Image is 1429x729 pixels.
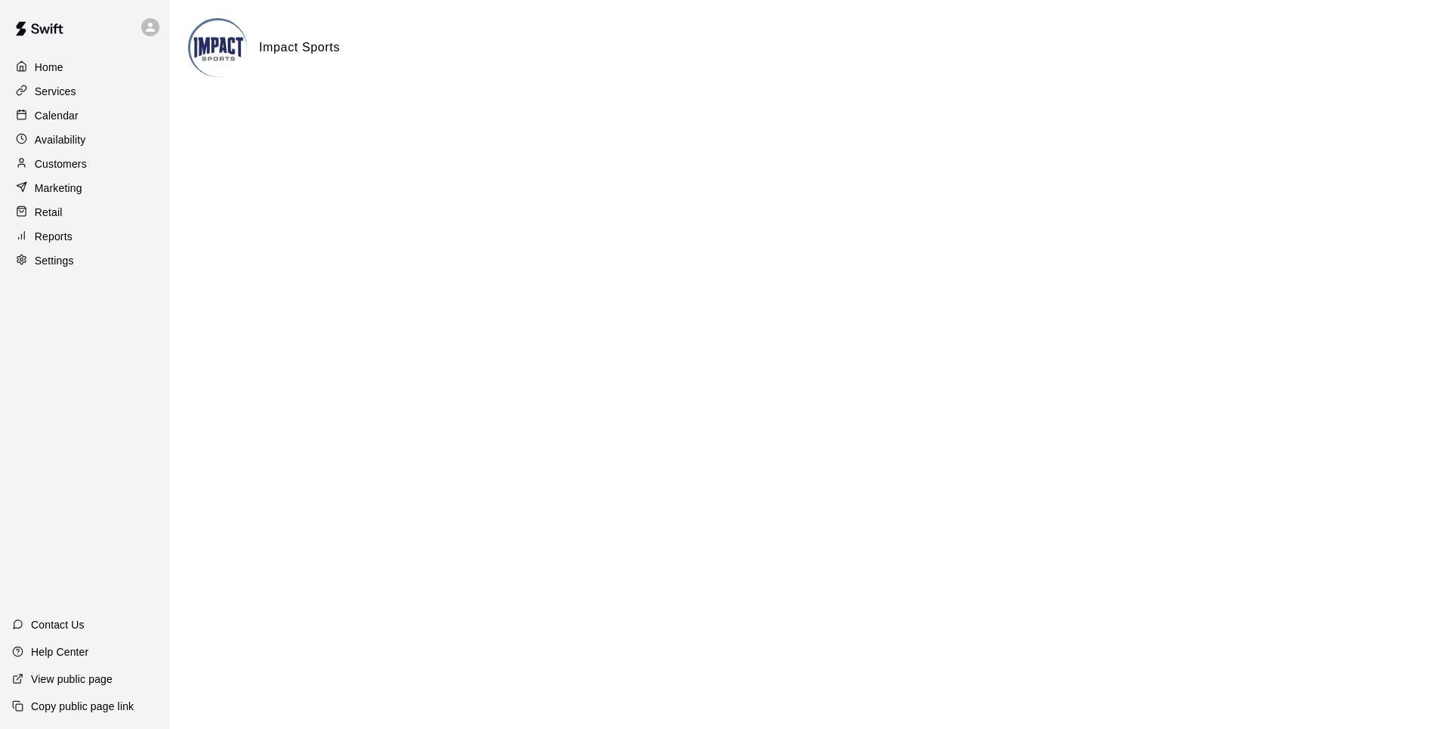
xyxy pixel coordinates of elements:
[35,229,73,244] p: Reports
[259,38,340,57] h6: Impact Sports
[31,672,113,687] p: View public page
[190,20,247,77] img: Impact Sports logo
[12,80,158,103] a: Services
[12,128,158,151] a: Availability
[35,60,63,75] p: Home
[12,249,158,272] a: Settings
[12,153,158,175] a: Customers
[31,644,88,659] p: Help Center
[12,177,158,199] a: Marketing
[31,699,134,714] p: Copy public page link
[35,181,82,196] p: Marketing
[12,201,158,224] a: Retail
[31,617,85,632] p: Contact Us
[12,56,158,79] a: Home
[35,156,87,171] p: Customers
[35,253,74,268] p: Settings
[35,205,63,220] p: Retail
[35,84,76,99] p: Services
[12,104,158,127] a: Calendar
[35,108,79,123] p: Calendar
[35,132,86,147] p: Availability
[12,225,158,248] a: Reports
